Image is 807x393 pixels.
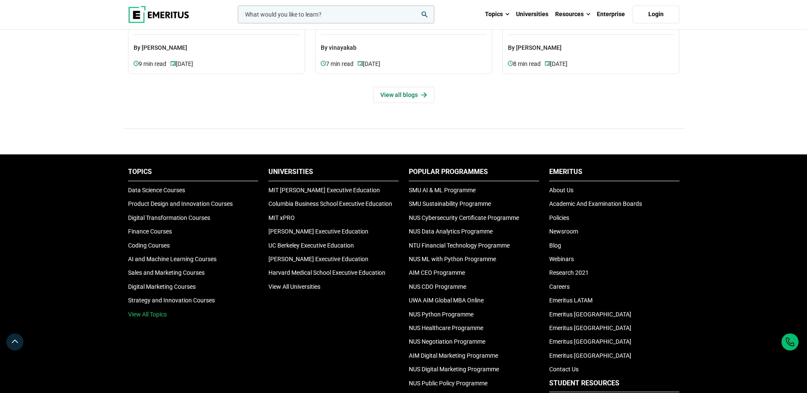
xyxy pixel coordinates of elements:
[421,92,427,98] img: View all articles
[128,200,233,207] a: Product Design and Innovation Courses
[128,242,170,249] a: Coding Courses
[128,297,215,304] a: Strategy and Innovation Courses
[549,338,631,345] a: Emeritus [GEOGRAPHIC_DATA]
[409,242,510,249] a: NTU Financial Technology Programme
[171,61,176,66] img: video-views
[409,380,488,387] a: NUS Public Policy Programme
[134,60,171,68] p: 9 min read
[409,338,485,345] a: NUS Negotiation Programme
[409,228,493,235] a: NUS Data Analytics Programme
[128,256,217,262] a: AI and Machine Learning Courses
[508,60,545,68] p: 8 min read
[128,214,210,221] a: Digital Transformation Courses
[409,352,498,359] a: AIM Digital Marketing Programme
[409,187,476,194] a: SMU AI & ML Programme
[508,61,513,66] img: video-views
[549,325,631,331] a: Emeritus [GEOGRAPHIC_DATA]
[268,256,368,262] a: [PERSON_NAME] Executive Education
[409,214,519,221] a: NUS Cybersecurity Certificate Programme
[268,283,320,290] a: View All Universities
[549,366,579,373] a: Contact Us
[409,200,491,207] a: SMU Sustainability Programme
[238,6,434,23] input: woocommerce-product-search-field-0
[134,34,299,53] p: By [PERSON_NAME]
[549,269,589,276] a: Research 2021
[549,297,593,304] a: Emeritus LATAM
[549,242,561,249] a: Blog
[549,311,631,318] a: Emeritus [GEOGRAPHIC_DATA]
[268,214,295,221] a: MIT xPRO
[321,61,326,66] img: video-views
[549,214,569,221] a: Policies
[549,228,578,235] a: Newsroom
[128,283,196,290] a: Digital Marketing Courses
[549,200,642,207] a: Academic And Examination Boards
[409,256,496,262] a: NUS ML with Python Programme
[358,61,363,66] img: video-views
[128,269,205,276] a: Sales and Marketing Courses
[545,60,567,68] p: [DATE]
[171,60,193,68] p: [DATE]
[268,228,368,235] a: [PERSON_NAME] Executive Education
[321,34,487,53] p: By vinayakab
[268,200,392,207] a: Columbia Business School Executive Education
[134,61,139,66] img: video-views
[358,60,380,68] p: [DATE]
[268,269,385,276] a: Harvard Medical School Executive Education
[549,256,574,262] a: Webinars
[409,366,499,373] a: NUS Digital Marketing Programme
[128,187,185,194] a: Data Science Courses
[409,283,466,290] a: NUS CDO Programme
[268,187,380,194] a: MIT [PERSON_NAME] Executive Education
[409,269,465,276] a: AIM CEO Programme
[508,34,674,53] p: By [PERSON_NAME]
[409,325,483,331] a: NUS Healthcare Programme
[409,297,484,304] a: UWA AIM Global MBA Online
[549,352,631,359] a: Emeritus [GEOGRAPHIC_DATA]
[549,283,570,290] a: Careers
[268,242,354,249] a: UC Berkeley Executive Education
[373,87,434,103] a: View all blogs
[321,60,358,68] p: 7 min read
[545,61,550,66] img: video-views
[549,187,573,194] a: About Us
[128,228,172,235] a: Finance Courses
[128,311,167,318] a: View All Topics
[633,6,679,23] a: Login
[409,311,473,318] a: NUS Python Programme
